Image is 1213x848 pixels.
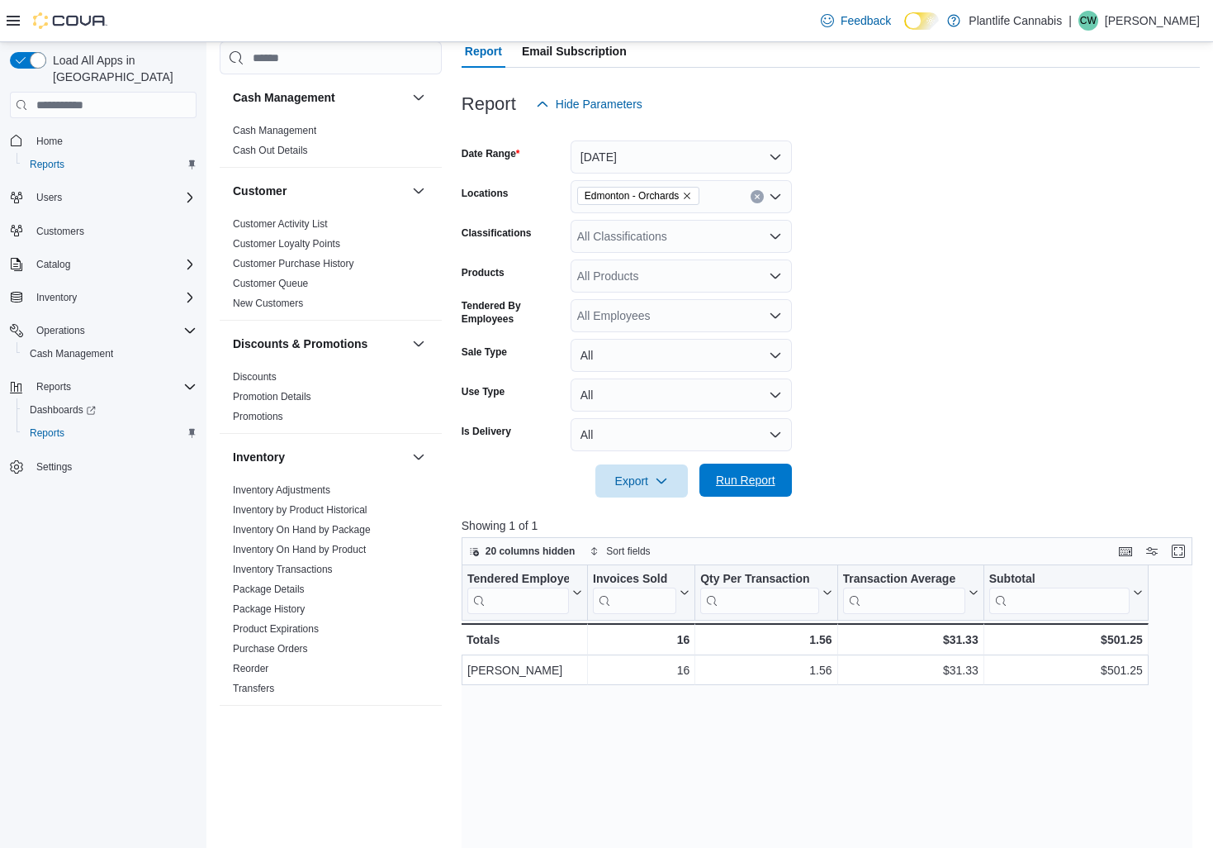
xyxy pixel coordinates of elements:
span: Inventory Adjustments [233,484,330,497]
button: Operations [3,319,203,342]
label: Locations [462,187,509,200]
a: Inventory Transactions [233,564,333,575]
button: Open list of options [769,230,782,243]
div: Tendered Employee [467,572,569,588]
div: Discounts & Promotions [220,367,442,433]
p: Plantlife Cannabis [969,11,1062,31]
a: Cash Management [233,125,316,136]
a: Inventory On Hand by Product [233,544,366,555]
div: 16 [593,660,689,680]
span: Cash Management [23,344,197,364]
a: Promotion Details [233,391,311,403]
button: Catalog [3,253,203,276]
div: Invoices Sold [593,572,676,614]
div: Transaction Average [842,572,964,588]
a: Transfers [233,683,274,694]
button: Catalog [30,255,77,274]
a: Customer Purchase History [233,258,354,269]
button: Keyboard shortcuts [1116,541,1135,561]
span: Email Subscription [522,35,627,68]
span: Cash Management [233,124,316,137]
a: Dashboards [23,400,102,420]
div: Inventory [220,480,442,705]
span: Users [30,188,197,207]
label: Tendered By Employees [462,299,564,326]
span: Run Report [716,472,775,488]
span: Customer Loyalty Points [233,237,340,250]
span: Reports [30,158,64,171]
a: New Customers [233,298,303,309]
label: Use Type [462,385,505,398]
span: Reorder [233,662,268,675]
span: Purchase Orders [233,642,308,655]
span: Catalog [30,255,197,274]
span: Home [30,130,197,150]
span: Promotion Details [233,390,311,403]
button: Inventory [3,286,203,309]
a: Cash Management [23,344,120,364]
button: Export [595,464,688,498]
span: Inventory Transactions [233,563,333,576]
button: All [571,379,792,412]
p: [PERSON_NAME] [1105,11,1200,31]
div: Qty Per Transaction [700,572,818,588]
span: Catalog [36,258,70,271]
button: Clear input [751,190,764,203]
button: Cash Management [409,88,429,107]
a: Customer Queue [233,278,308,289]
span: Home [36,135,63,148]
span: Promotions [233,410,283,423]
label: Classifications [462,226,532,240]
div: $31.33 [842,630,978,650]
a: Customer Loyalty Points [233,238,340,250]
div: Customer [220,214,442,320]
span: Dashboards [30,403,96,417]
span: Edmonton - Orchards [577,187,700,205]
div: Totals [467,630,582,650]
div: 1.56 [700,630,832,650]
button: Operations [30,321,92,341]
button: Display options [1142,541,1162,561]
a: Inventory On Hand by Package [233,524,371,536]
a: Package History [233,603,305,615]
button: Reports [30,377,78,397]
span: Users [36,191,62,204]
div: Transaction Average [842,572,964,614]
button: Discounts & Promotions [409,334,429,354]
span: Package History [233,603,305,616]
span: Inventory [36,291,77,304]
button: Settings [3,455,203,479]
span: Customer Queue [233,277,308,290]
div: Invoices Sold [593,572,676,588]
span: Load All Apps in [GEOGRAPHIC_DATA] [46,52,197,85]
img: Cova [33,12,107,29]
button: 20 columns hidden [462,541,582,561]
button: Customer [233,183,405,199]
a: Inventory Adjustments [233,484,330,496]
button: Cash Management [17,342,203,365]
a: Settings [30,457,78,477]
span: Cash Management [30,347,113,360]
span: Discounts [233,370,277,384]
button: Hide Parameters [529,88,649,121]
div: [PERSON_NAME] [467,660,582,680]
span: Customer Purchase History [233,257,354,270]
div: Tendered Employee [467,572,569,614]
span: Reports [30,377,197,397]
button: All [571,418,792,451]
div: $31.33 [842,660,978,680]
button: Cash Management [233,89,405,106]
div: Qty Per Transaction [700,572,818,614]
span: Sort fields [606,545,650,558]
span: Package Details [233,583,305,596]
span: Transfers [233,682,274,695]
div: Cash Management [220,121,442,167]
span: Hide Parameters [556,96,642,112]
span: Operations [30,321,197,341]
label: Products [462,266,505,279]
button: Inventory [30,288,83,307]
div: Chris Wynn [1078,11,1098,31]
label: Sale Type [462,345,507,359]
a: Inventory by Product Historical [233,504,367,516]
span: Customer Activity List [233,217,328,231]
